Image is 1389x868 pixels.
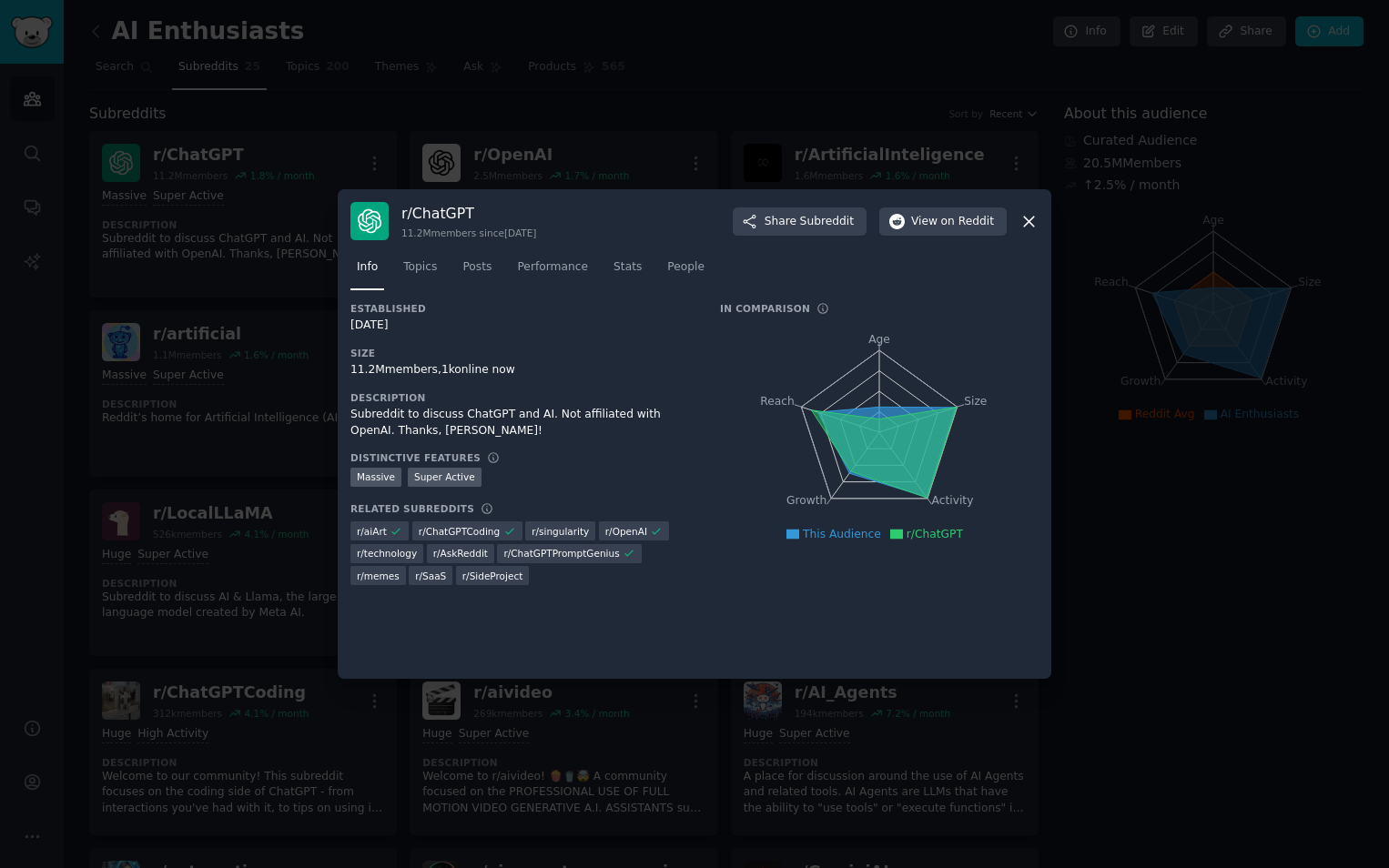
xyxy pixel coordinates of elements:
[403,259,437,276] span: Topics
[350,302,694,315] h3: Established
[803,528,881,540] span: This Audience
[350,407,694,439] div: Subreddit to discuss ChatGPT and AI. Not affiliated with OpenAI. Thanks, [PERSON_NAME]!
[401,227,536,239] div: 11.2M members since [DATE]
[607,253,648,290] a: Stats
[733,207,867,237] button: ShareSubreddit
[350,502,474,515] h3: Related Subreddits
[433,547,488,560] span: r/ AskReddit
[357,259,378,276] span: Info
[350,362,694,378] div: 11.2M members, 1k online now
[350,347,694,359] h3: Size
[357,570,400,582] span: r/ memes
[456,253,498,290] a: Posts
[964,395,987,408] tspan: Size
[415,570,446,582] span: r/ SaaS
[511,253,594,290] a: Performance
[765,214,854,230] span: Share
[350,468,401,487] div: Massive
[720,302,810,315] h3: In Comparison
[911,214,994,230] span: View
[350,391,694,404] h3: Description
[350,318,694,334] div: [DATE]
[907,528,963,540] span: r/ChatGPT
[462,259,492,276] span: Posts
[517,259,588,276] span: Performance
[401,204,536,223] h3: r/ ChatGPT
[868,333,890,346] tspan: Age
[357,525,387,538] span: r/ aiArt
[357,547,417,560] span: r/ technology
[350,253,384,290] a: Info
[503,547,619,560] span: r/ ChatGPTPromptGenius
[532,525,589,538] span: r/ singularity
[786,495,826,508] tspan: Growth
[661,253,711,290] a: People
[941,214,994,230] span: on Reddit
[879,207,1007,237] button: Viewon Reddit
[613,259,642,276] span: Stats
[350,451,481,464] h3: Distinctive Features
[397,253,443,290] a: Topics
[667,259,705,276] span: People
[932,495,974,508] tspan: Activity
[800,214,854,230] span: Subreddit
[419,525,500,538] span: r/ ChatGPTCoding
[760,395,795,408] tspan: Reach
[462,570,523,582] span: r/ SideProject
[605,525,647,538] span: r/ OpenAI
[350,202,389,240] img: ChatGPT
[408,468,482,487] div: Super Active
